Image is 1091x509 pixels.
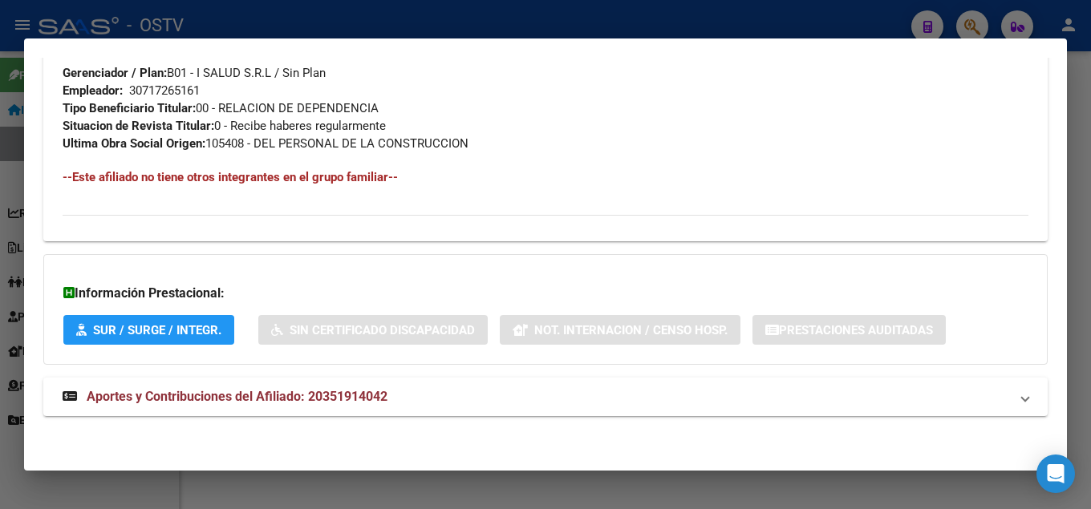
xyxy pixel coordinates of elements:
[63,119,214,133] strong: Situacion de Revista Titular:
[534,323,728,337] span: Not. Internacion / Censo Hosp.
[63,66,167,80] strong: Gerenciador / Plan:
[87,389,387,404] span: Aportes y Contribuciones del Afiliado: 20351914042
[63,168,1028,186] h4: --Este afiliado no tiene otros integrantes en el grupo familiar--
[63,136,205,151] strong: Ultima Obra Social Origen:
[1036,454,1075,493] div: Open Intercom Messenger
[258,315,488,345] button: Sin Certificado Discapacidad
[63,83,123,98] strong: Empleador:
[63,101,379,115] span: 00 - RELACION DE DEPENDENCIA
[63,284,1028,303] h3: Información Prestacional:
[500,315,740,345] button: Not. Internacion / Censo Hosp.
[43,378,1048,416] mat-expansion-panel-header: Aportes y Contribuciones del Afiliado: 20351914042
[63,136,468,151] span: 105408 - DEL PERSONAL DE LA CONSTRUCCION
[93,323,221,337] span: SUR / SURGE / INTEGR.
[779,323,933,337] span: Prestaciones Auditadas
[129,82,200,99] div: 30717265161
[752,315,946,345] button: Prestaciones Auditadas
[63,66,326,80] span: B01 - I SALUD S.R.L / Sin Plan
[63,101,196,115] strong: Tipo Beneficiario Titular:
[290,323,475,337] span: Sin Certificado Discapacidad
[63,315,234,345] button: SUR / SURGE / INTEGR.
[63,119,386,133] span: 0 - Recibe haberes regularmente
